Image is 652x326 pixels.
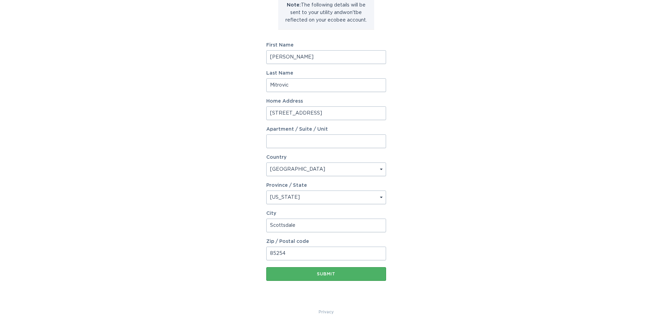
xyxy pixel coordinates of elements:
p: The following details will be sent to your utility and won't be reflected on your ecobee account. [283,1,369,24]
strong: Note: [287,3,301,8]
label: Zip / Postal code [266,239,386,244]
label: Home Address [266,99,386,104]
label: City [266,211,386,216]
a: Privacy Policy & Terms of Use [319,308,334,316]
label: Apartment / Suite / Unit [266,127,386,132]
label: Country [266,155,286,160]
label: First Name [266,43,386,48]
div: Submit [270,272,383,276]
button: Submit [266,267,386,281]
label: Province / State [266,183,307,188]
label: Last Name [266,71,386,76]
